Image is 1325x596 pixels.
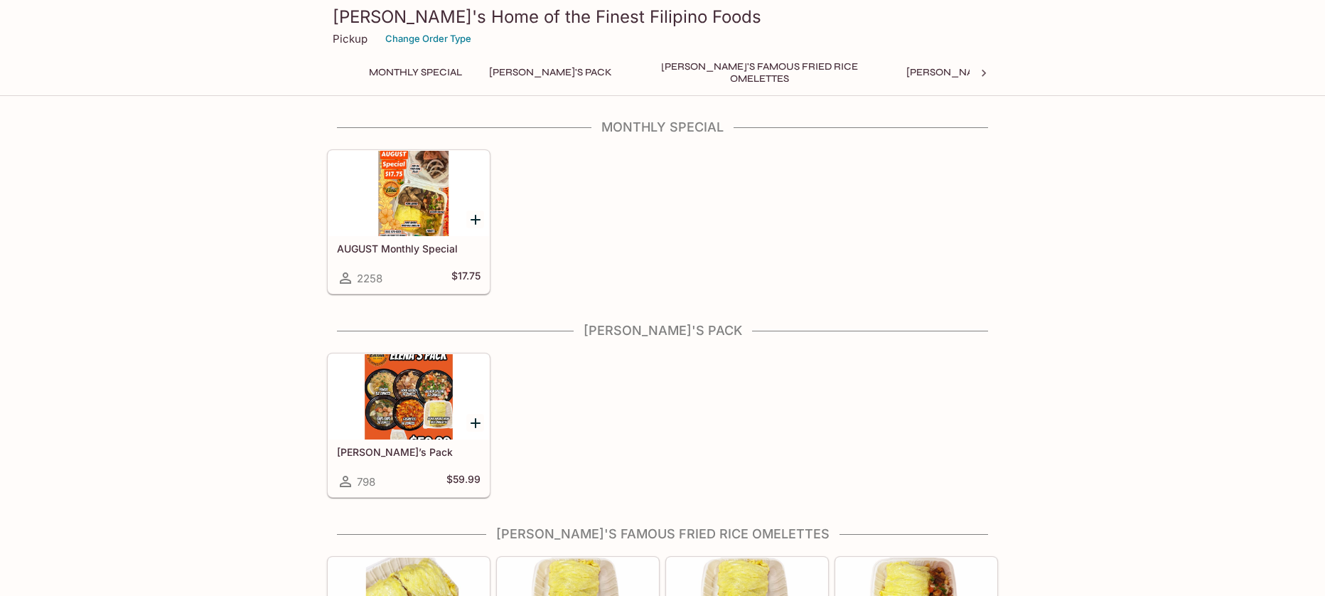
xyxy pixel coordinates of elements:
[466,414,484,432] button: Add Elena’s Pack
[361,63,470,83] button: Monthly Special
[466,211,484,228] button: Add AUGUST Monthly Special
[337,446,481,458] h5: [PERSON_NAME]’s Pack
[481,63,620,83] button: [PERSON_NAME]'s Pack
[379,28,478,50] button: Change Order Type
[333,6,992,28] h3: [PERSON_NAME]'s Home of the Finest Filipino Foods
[328,353,490,497] a: [PERSON_NAME]’s Pack798$59.99
[898,63,1080,83] button: [PERSON_NAME]'s Mixed Plates
[357,475,375,489] span: 798
[451,270,481,287] h5: $17.75
[328,151,489,236] div: AUGUST Monthly Special
[327,323,998,339] h4: [PERSON_NAME]'s Pack
[328,354,489,440] div: Elena’s Pack
[337,243,481,255] h5: AUGUST Monthly Special
[446,473,481,490] h5: $59.99
[327,526,998,542] h4: [PERSON_NAME]'s Famous Fried Rice Omelettes
[631,63,887,83] button: [PERSON_NAME]'s Famous Fried Rice Omelettes
[327,119,998,135] h4: Monthly Special
[357,272,382,285] span: 2258
[333,32,368,46] p: Pickup
[328,150,490,294] a: AUGUST Monthly Special2258$17.75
